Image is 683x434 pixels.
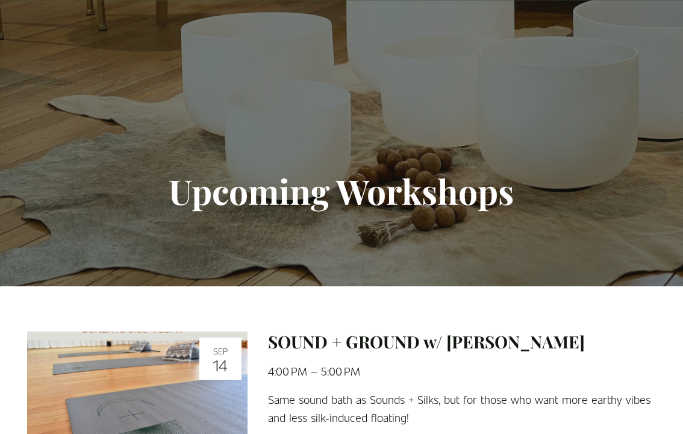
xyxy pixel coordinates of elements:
time: 5:00 PM [321,363,360,378]
time: 4:00 PM [268,363,307,378]
h1: Upcoming Workshops [106,170,577,212]
div: Sep [203,347,238,355]
p: Same sound bath as Sounds + Silks, but for those who want more earthy vibes and less silk-induced... [268,391,656,427]
a: SOUND + GROUND w/ [PERSON_NAME] [268,330,585,353]
div: 14 [203,357,238,373]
